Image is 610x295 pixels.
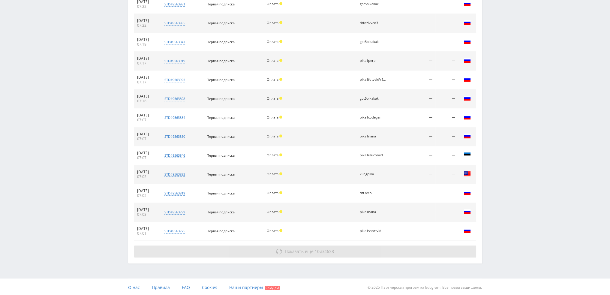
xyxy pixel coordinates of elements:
div: [DATE] [137,56,156,61]
div: 07:22 [137,23,156,28]
span: Оплата [267,172,278,176]
div: [DATE] [137,18,156,23]
td: — [403,108,435,127]
div: 07:16 [137,99,156,104]
span: Первая подписка [207,77,235,82]
td: — [435,184,458,203]
span: Оплата [267,58,278,63]
div: [DATE] [137,132,156,137]
img: rus.png [464,208,471,215]
td: — [403,165,435,184]
div: pika1nana [360,134,387,138]
div: [DATE] [137,151,156,155]
span: Первая подписка [207,40,235,44]
span: Правила [152,284,170,290]
div: [DATE] [137,37,156,42]
div: std#9563898 [164,96,185,101]
div: [DATE] [137,188,156,193]
span: Первая подписка [207,229,235,233]
div: std#9563775 [164,229,185,233]
span: 10 [315,248,320,254]
div: gpt5pikakak [360,2,387,6]
span: Скидки [265,286,280,290]
td: — [435,146,458,165]
span: Оплата [267,153,278,157]
div: std#9563846 [164,153,185,158]
td: — [403,52,435,71]
span: Холд [279,78,282,81]
td: — [435,33,458,52]
div: pika1uluchmid [360,153,387,157]
div: std#9563850 [164,134,185,139]
div: 07:03 [137,212,156,217]
div: 07:22 [137,4,156,9]
span: Холд [279,229,282,232]
div: pika1shortvid [360,229,387,233]
span: Первая подписка [207,59,235,63]
img: rus.png [464,19,471,26]
span: Холд [279,134,282,137]
div: [DATE] [137,113,156,118]
div: dtf3veo [360,191,387,195]
td: — [435,14,458,33]
div: 07:17 [137,61,156,66]
span: Холд [279,59,282,62]
span: Оплата [267,134,278,138]
div: gpt5pikakak [360,40,387,44]
td: — [403,33,435,52]
td: — [435,108,458,127]
div: gpt5pikakak [360,97,387,101]
span: Оплата [267,20,278,25]
img: rus.png [464,76,471,83]
span: Оплата [267,39,278,44]
div: std#9563981 [164,2,185,7]
div: pika1perp [360,59,387,63]
div: std#9563919 [164,59,185,63]
span: Холд [279,153,282,156]
div: 07:05 [137,193,156,198]
div: std#9563854 [164,115,185,120]
td: — [435,52,458,71]
span: Первая подписка [207,2,235,6]
td: — [403,146,435,165]
td: — [435,165,458,184]
td: — [403,71,435,89]
span: Первая подписка [207,96,235,101]
span: Показать ещё [285,248,314,254]
span: О нас [128,284,140,290]
span: Холд [279,97,282,100]
span: Холд [279,21,282,24]
span: 4638 [324,248,334,254]
img: rus.png [464,227,471,234]
div: 07:17 [137,80,156,85]
div: std#9563947 [164,40,185,44]
td: — [435,222,458,241]
div: 07:07 [137,155,156,160]
td: — [435,71,458,89]
td: — [435,127,458,146]
span: Первая подписка [207,153,235,158]
span: из [285,248,334,254]
div: 07:01 [137,231,156,236]
div: std#9563823 [164,172,185,177]
div: [DATE] [137,207,156,212]
span: Холд [279,210,282,213]
span: Оплата [267,115,278,119]
td: — [403,203,435,222]
div: 07:05 [137,174,156,179]
div: [DATE] [137,94,156,99]
img: rus.png [464,38,471,45]
span: Наши партнеры [229,284,263,290]
div: [DATE] [137,75,156,80]
div: [DATE] [137,226,156,231]
span: Холд [279,40,282,43]
span: FAQ [182,284,190,290]
span: Первая подписка [207,210,235,214]
td: — [435,203,458,222]
span: Оплата [267,209,278,214]
div: std#9563985 [164,21,185,26]
div: pika1codegen [360,116,387,119]
span: Холд [279,172,282,175]
img: rus.png [464,189,471,196]
img: rus.png [464,113,471,121]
